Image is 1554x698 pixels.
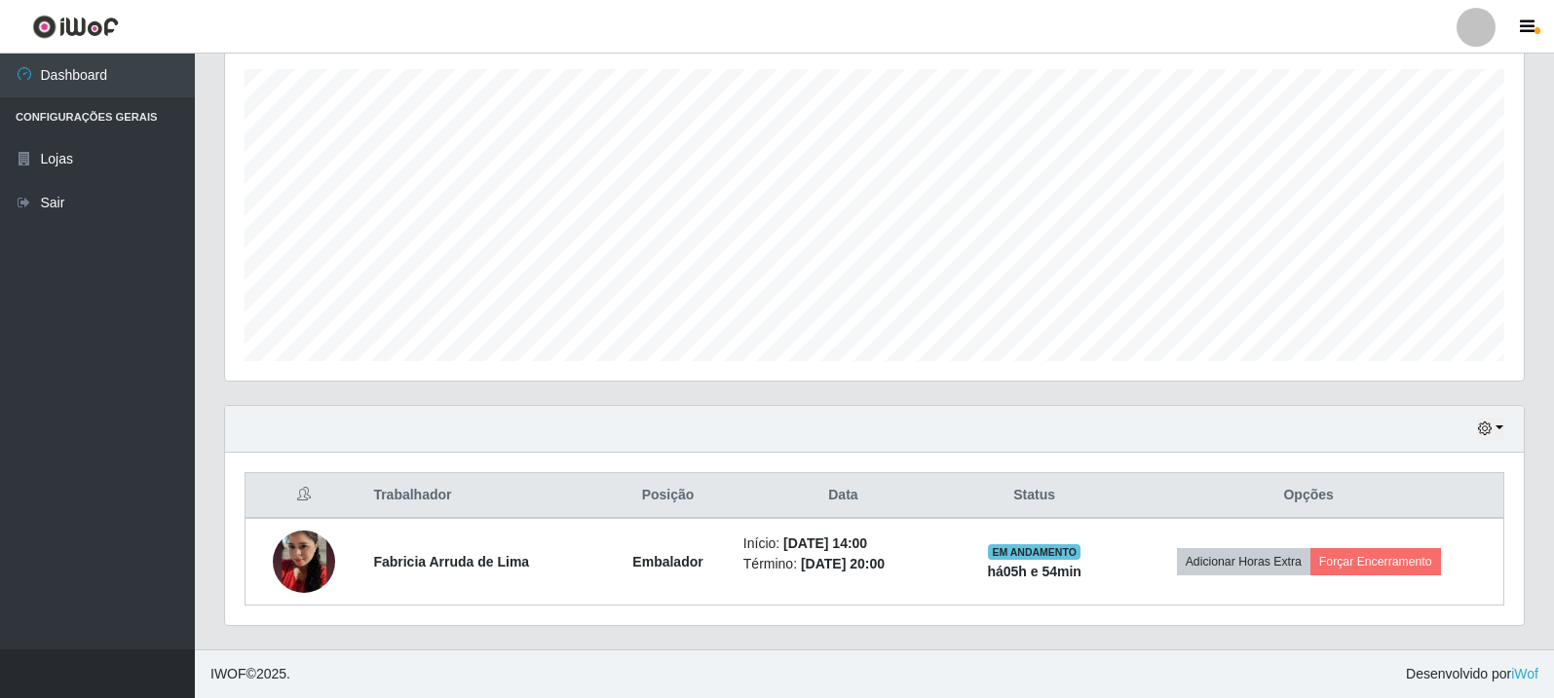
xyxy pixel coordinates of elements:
li: Início: [743,533,943,554]
th: Trabalhador [361,473,604,519]
span: EM ANDAMENTO [988,544,1080,560]
strong: há 05 h e 54 min [987,564,1081,579]
button: Adicionar Horas Extra [1177,548,1310,575]
th: Data [732,473,955,519]
li: Término: [743,554,943,574]
strong: Embalador [632,554,702,569]
img: 1734129237626.jpeg [273,506,335,617]
span: Desenvolvido por [1406,664,1538,684]
time: [DATE] 20:00 [801,556,885,571]
th: Opções [1114,473,1503,519]
span: IWOF [210,666,246,681]
th: Status [955,473,1114,519]
button: Forçar Encerramento [1310,548,1441,575]
time: [DATE] 14:00 [783,535,867,551]
a: iWof [1511,666,1538,681]
span: © 2025 . [210,664,290,684]
img: CoreUI Logo [32,15,119,39]
th: Posição [604,473,732,519]
strong: Fabricia Arruda de Lima [373,554,529,569]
